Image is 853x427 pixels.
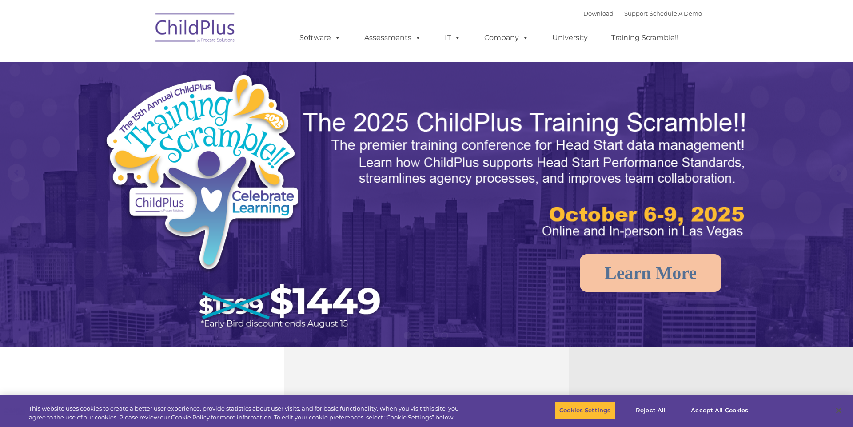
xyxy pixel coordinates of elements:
[623,401,678,420] button: Reject All
[29,404,469,422] div: This website uses cookies to create a better user experience, provide statistics about user visit...
[829,401,849,420] button: Close
[291,29,350,47] a: Software
[124,59,151,65] span: Last name
[602,29,687,47] a: Training Scramble!!
[583,10,614,17] a: Download
[475,29,538,47] a: Company
[151,7,240,52] img: ChildPlus by Procare Solutions
[583,10,702,17] font: |
[624,10,648,17] a: Support
[124,95,161,102] span: Phone number
[686,401,753,420] button: Accept All Cookies
[650,10,702,17] a: Schedule A Demo
[554,401,615,420] button: Cookies Settings
[436,29,470,47] a: IT
[580,254,721,292] a: Learn More
[355,29,430,47] a: Assessments
[543,29,597,47] a: University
